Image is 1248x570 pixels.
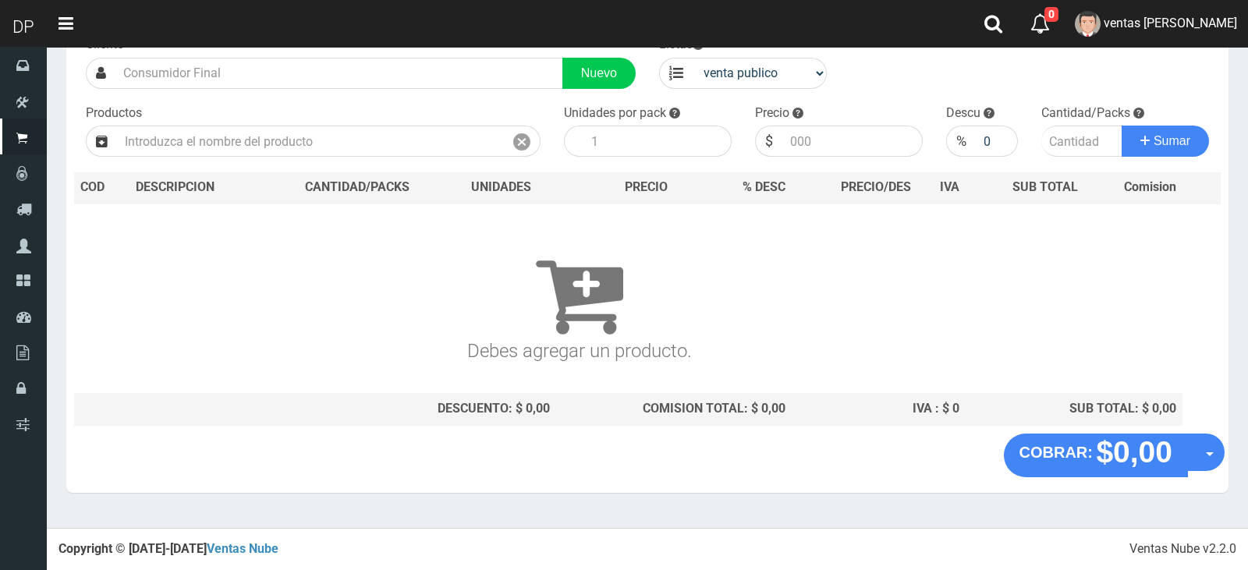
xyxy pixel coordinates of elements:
span: IVA [940,179,959,194]
span: SUB TOTAL [1012,179,1078,196]
div: SUB TOTAL: $ 0,00 [972,400,1176,418]
th: DES [129,172,268,204]
img: User Image [1075,11,1101,37]
strong: $0,00 [1096,435,1172,469]
label: Precio [755,104,789,122]
div: % [946,126,976,157]
span: CRIPCION [158,179,214,194]
th: UNIDADES [446,172,556,204]
span: PRECIO/DES [841,179,911,194]
span: ventas [PERSON_NAME] [1104,16,1237,30]
label: Unidades por pack [564,104,666,122]
th: CANTIDAD/PACKS [268,172,446,204]
label: Productos [86,104,142,122]
div: Ventas Nube v2.2.0 [1129,540,1236,558]
div: DESCUENTO: $ 0,00 [275,400,550,418]
span: Comision [1124,179,1176,196]
input: Introduzca el nombre del producto [117,126,504,157]
input: Cantidad [1041,126,1122,157]
label: Cantidad/Packs [1041,104,1130,122]
th: COD [74,172,129,204]
span: % DESC [743,179,785,194]
input: 000 [782,126,923,157]
a: Nuevo [562,58,636,89]
span: PRECIO [625,179,668,196]
strong: Copyright © [DATE]-[DATE] [58,541,278,556]
span: Sumar [1154,134,1190,147]
strong: COBRAR: [1019,444,1093,461]
input: 000 [976,126,1019,157]
div: IVA : $ 0 [798,400,959,418]
label: Descu [946,104,980,122]
a: Ventas Nube [207,541,278,556]
div: COMISION TOTAL: $ 0,00 [562,400,785,418]
button: COBRAR: $0,00 [1004,434,1189,477]
input: Consumidor Final [115,58,563,89]
button: Sumar [1122,126,1209,157]
div: $ [755,126,782,157]
input: 1 [583,126,732,157]
h3: Debes agregar un producto. [80,226,1078,361]
span: 0 [1044,7,1058,22]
